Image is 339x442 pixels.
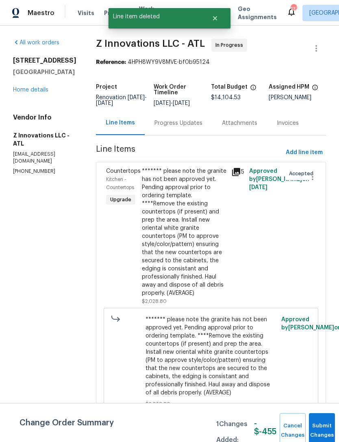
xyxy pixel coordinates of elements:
div: 137 [291,5,296,13]
div: Attachments [222,119,257,127]
p: [EMAIL_ADDRESS][DOMAIN_NAME] [13,151,76,165]
a: Home details [13,87,48,93]
button: Close [202,10,228,26]
span: Renovation [96,95,147,106]
button: Add line item [282,145,326,160]
div: ******* please note the granite has not been approved yet. Pending approval prior to ordering tem... [142,167,226,297]
span: Line item deleted [109,8,202,25]
h5: Work Order Timeline [154,84,211,96]
p: [PHONE_NUMBER] [13,168,76,175]
span: [DATE] [128,95,145,100]
span: Z Innovations LLC - ATL [96,39,205,48]
span: Projects [104,9,129,17]
h5: Project [96,84,117,90]
h2: [STREET_ADDRESS] [13,57,76,65]
span: Upgrade [107,196,135,204]
span: - [154,100,190,106]
span: The hpm assigned to this work order. [312,84,318,95]
span: Submit Changes [313,421,331,440]
span: Line Items [96,145,282,160]
span: $2,028.80 [142,299,167,304]
span: $14,104.53 [211,95,241,100]
b: Reference: [96,59,126,65]
span: Approved by [PERSON_NAME] on [249,168,309,190]
h5: Total Budget [211,84,248,90]
span: ******* please note the granite has not been approved yet. Pending approval prior to ordering tem... [146,316,277,397]
span: Add line item [286,148,323,158]
span: The total cost of line items that have been proposed by Opendoor. This sum includes line items th... [250,84,256,95]
span: Kitchen - Countertops [106,177,134,190]
span: $2,028.80 [146,400,277,408]
div: [PERSON_NAME] [269,95,326,100]
span: [DATE] [249,185,267,190]
span: Accepted [289,170,317,178]
span: Work Orders [139,5,160,21]
div: Progress Updates [154,119,202,127]
span: [DATE] [154,100,171,106]
span: [DATE] [173,100,190,106]
span: In Progress [215,41,246,49]
span: - [96,95,147,106]
span: Geo Assignments [238,5,277,21]
div: 5 [231,167,244,177]
div: 4HPH8WY9V8MVE-bf0b95124 [96,58,326,66]
span: Cancel Changes [284,421,302,440]
h5: Z Innovations LLC - ATL [13,131,76,148]
h5: Assigned HPM [269,84,309,90]
h5: [GEOGRAPHIC_DATA] [13,68,76,76]
span: Maestro [28,9,54,17]
div: Line Items [106,119,135,127]
div: Invoices [277,119,299,127]
span: Countertops [106,168,141,174]
a: All work orders [13,40,59,46]
span: [DATE] [96,100,113,106]
h4: Vendor Info [13,113,76,122]
span: Visits [78,9,94,17]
